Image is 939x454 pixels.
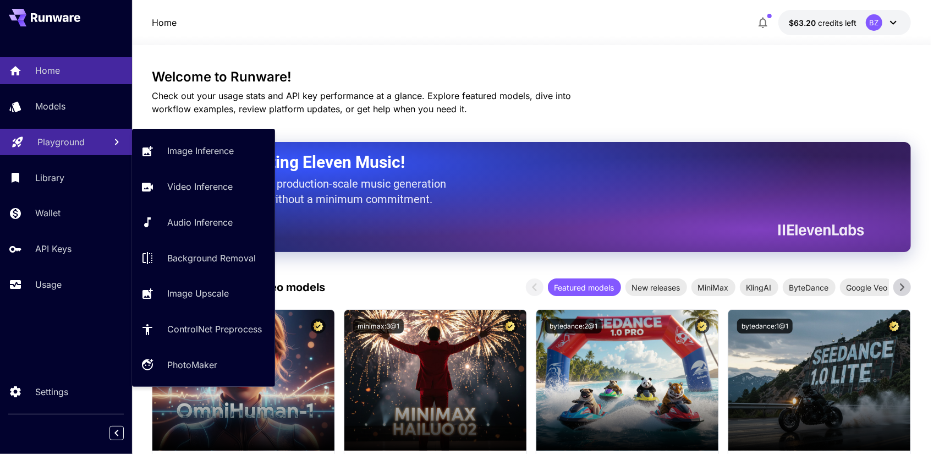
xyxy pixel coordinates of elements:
a: Audio Inference [132,209,275,236]
img: alt [344,310,526,451]
div: Collapse sidebar [118,423,132,443]
span: $63.20 [789,18,819,28]
button: minimax:3@1 [353,319,404,333]
nav: breadcrumb [152,16,177,29]
span: Featured models [548,282,621,293]
p: Settings [35,385,68,398]
h2: Now Supporting Eleven Music! [179,152,855,173]
p: Playground [37,135,85,149]
button: bytedance:2@1 [545,319,602,333]
p: Background Removal [167,251,256,265]
p: API Keys [35,242,72,255]
button: Collapse sidebar [109,426,124,440]
a: PhotoMaker [132,352,275,379]
button: bytedance:1@1 [737,319,793,333]
p: The only way to get production-scale music generation from Eleven Labs without a minimum commitment. [179,176,454,207]
a: Image Inference [132,138,275,165]
p: Home [152,16,177,29]
div: BZ [866,14,882,31]
span: Check out your usage stats and API key performance at a glance. Explore featured models, dive int... [152,90,571,114]
button: $63.2017 [778,10,911,35]
a: Video Inference [132,173,275,200]
a: Background Removal [132,244,275,271]
p: PhotoMaker [167,358,217,371]
a: Image Upscale [132,280,275,307]
span: credits left [819,18,857,28]
span: New releases [625,282,687,293]
span: ByteDance [783,282,836,293]
button: Certified Model – Vetted for best performance and includes a commercial license. [311,319,326,333]
p: Models [35,100,65,113]
img: alt [728,310,910,451]
span: KlingAI [740,282,778,293]
h3: Welcome to Runware! [152,69,910,85]
span: Google Veo [840,282,894,293]
button: Certified Model – Vetted for best performance and includes a commercial license. [503,319,518,333]
p: Home [35,64,60,77]
p: Audio Inference [167,216,233,229]
p: ControlNet Preprocess [167,322,262,336]
img: alt [536,310,718,451]
p: Wallet [35,206,61,220]
p: Image Upscale [167,287,229,300]
a: ControlNet Preprocess [132,316,275,343]
button: Certified Model – Vetted for best performance and includes a commercial license. [887,319,902,333]
p: Usage [35,278,62,291]
div: $63.2017 [789,17,857,29]
p: Image Inference [167,144,234,157]
span: MiniMax [691,282,735,293]
p: Video Inference [167,180,233,193]
button: Certified Model – Vetted for best performance and includes a commercial license. [695,319,710,333]
p: Library [35,171,64,184]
